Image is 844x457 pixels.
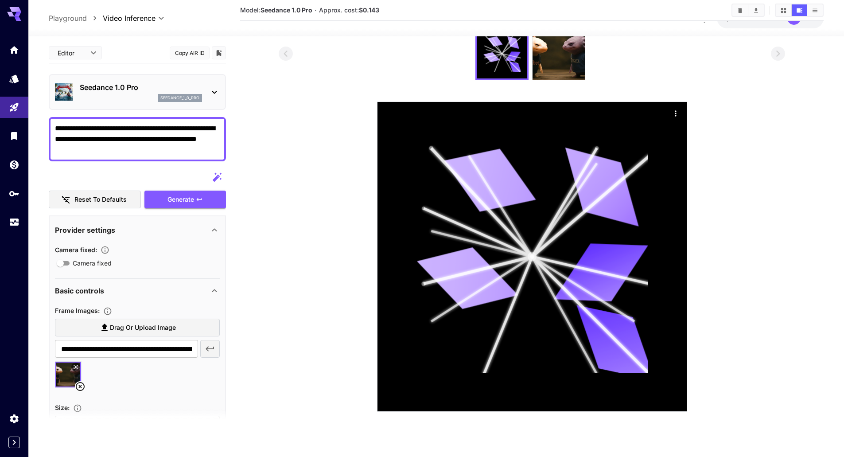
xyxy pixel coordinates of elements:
[160,95,199,101] p: seedance_1_0_pro
[73,258,112,268] span: Camera fixed
[261,6,312,14] b: Seedance 1.0 Pro
[103,13,156,23] span: Video Inference
[9,217,19,228] div: Usage
[775,4,824,17] div: Show media in grid viewShow media in video viewShow media in list view
[55,285,104,296] p: Basic controls
[8,437,20,448] button: Expand sidebar
[167,194,194,205] span: Generate
[49,13,103,23] nav: breadcrumb
[55,280,220,301] div: Basic controls
[792,4,807,16] button: Show media in video view
[110,322,176,333] span: Drag or upload image
[533,27,585,80] img: 7CVJ4AAAAGSURBVAMAg3T9ahYDpYEAAAAASUVORK5CYII=
[748,4,764,16] button: Download All
[144,191,226,209] button: Generate
[9,413,19,424] div: Settings
[9,159,19,170] div: Wallet
[100,307,116,316] button: Upload frame images.
[9,188,19,199] div: API Keys
[732,4,748,16] button: Clear All
[170,47,210,59] button: Copy AIR ID
[669,106,682,120] div: Actions
[55,307,100,314] span: Frame Images :
[55,225,115,235] p: Provider settings
[55,404,70,411] span: Size :
[9,130,19,141] div: Library
[731,4,765,17] div: Clear AllDownload All
[9,73,19,84] div: Models
[215,47,223,58] button: Add to library
[55,219,220,241] div: Provider settings
[80,82,202,93] p: Seedance 1.0 Pro
[9,102,19,113] div: Playground
[70,404,86,413] button: Adjust the dimensions of the generated image by specifying its width and height in pixels, or sel...
[55,319,220,337] label: Drag or upload image
[49,13,87,23] a: Playground
[726,15,749,22] span: $20.05
[240,6,312,14] span: Model:
[9,44,19,55] div: Home
[55,78,220,105] div: Seedance 1.0 Proseedance_1_0_pro
[776,4,791,16] button: Show media in grid view
[49,191,141,209] button: Reset to defaults
[55,246,97,254] span: Camera fixed :
[807,4,823,16] button: Show media in list view
[319,6,379,14] span: Approx. cost:
[58,48,85,58] span: Editor
[749,15,780,22] span: credits left
[315,5,317,16] p: ·
[359,6,379,14] b: $0.143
